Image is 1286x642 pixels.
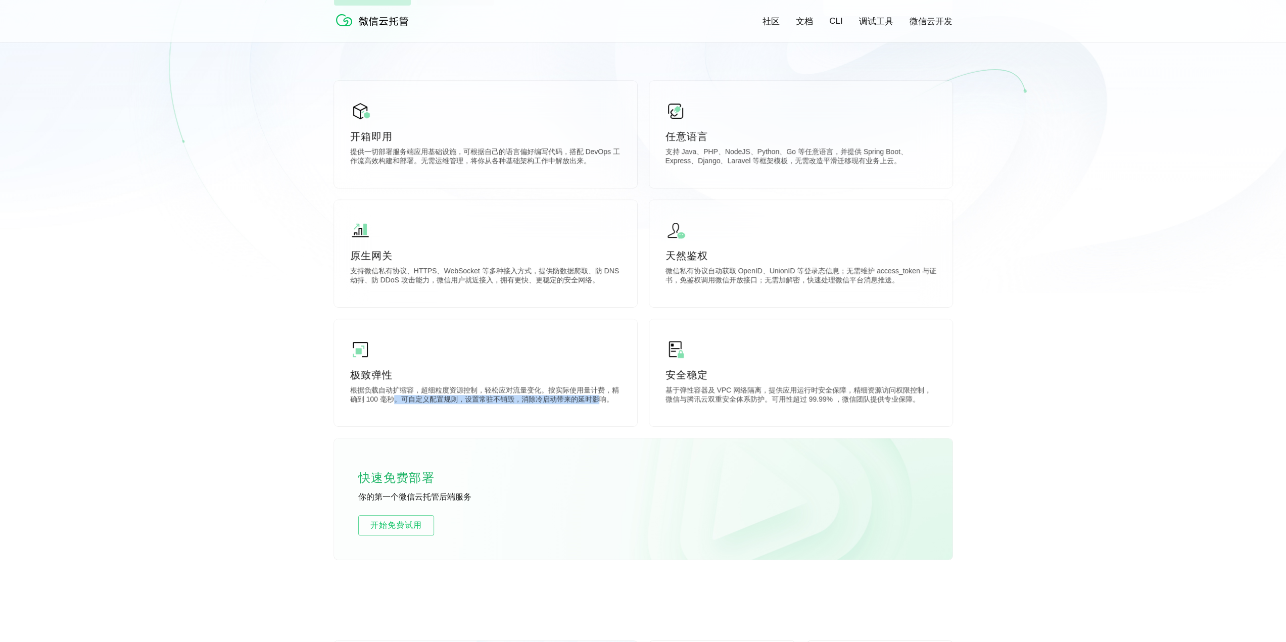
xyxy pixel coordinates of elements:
[910,16,952,27] a: 微信云开发
[665,267,936,287] p: 微信私有协议自动获取 OpenID、UnionID 等登录态信息；无需维护 access_token 与证书，免鉴权调用微信开放接口；无需加解密，快速处理微信平台消息推送。
[334,23,415,32] a: 微信云托管
[350,129,621,143] p: 开箱即用
[358,492,510,503] p: 你的第一个微信云托管后端服务
[796,16,813,27] a: 文档
[665,386,936,406] p: 基于弹性容器及 VPC 网络隔离，提供应用运行时安全保障，精细资源访问权限控制，微信与腾讯云双重安全体系防护。可用性超过 99.99% ，微信团队提供专业保障。
[350,368,621,382] p: 极致弹性
[829,16,842,26] a: CLI
[665,147,936,168] p: 支持 Java、PHP、NodeJS、Python、Go 等任意语言，并提供 Spring Boot、Express、Django、Laravel 等框架模板，无需改造平滑迁移现有业务上云。
[350,147,621,168] p: 提供一切部署服务端应用基础设施，可根据自己的语言偏好编写代码，搭配 DevOps 工作流高效构建和部署。无需运维管理，将你从各种基础架构工作中解放出来。
[350,267,621,287] p: 支持微信私有协议、HTTPS、WebSocket 等多种接入方式，提供防数据爬取、防 DNS 劫持、防 DDoS 攻击能力，微信用户就近接入，拥有更快、更稳定的安全网络。
[350,386,621,406] p: 根据负载自动扩缩容，超细粒度资源控制，轻松应对流量变化。按实际使用量计费，精确到 100 毫秒。可自定义配置规则，设置常驻不销毁，消除冷启动带来的延时影响。
[358,468,459,488] p: 快速免费部署
[665,368,936,382] p: 安全稳定
[763,16,780,27] a: 社区
[665,249,936,263] p: 天然鉴权
[359,519,434,531] span: 开始免费试用
[350,249,621,263] p: 原生网关
[334,10,415,30] img: 微信云托管
[665,129,936,143] p: 任意语言
[859,16,893,27] a: 调试工具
